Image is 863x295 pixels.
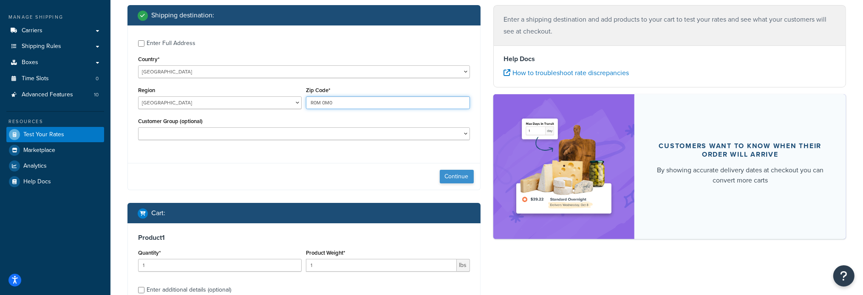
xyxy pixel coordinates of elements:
span: Help Docs [23,178,51,185]
div: Manage Shipping [6,14,104,21]
input: Enter additional details (optional) [138,287,144,293]
span: 0 [96,75,99,82]
span: Marketplace [23,147,55,154]
span: Analytics [23,163,47,170]
a: Marketplace [6,143,104,158]
div: By showing accurate delivery dates at checkout you can convert more carts [655,165,826,185]
a: Carriers [6,23,104,39]
input: 0.00 [306,259,456,272]
span: Test Your Rates [23,131,64,138]
h2: Shipping destination : [151,11,214,19]
div: Customers want to know when their order will arrive [655,142,826,159]
label: Region [138,87,155,93]
a: Advanced Features10 [6,87,104,103]
input: Enter Full Address [138,40,144,47]
label: Product Weight* [306,250,345,256]
img: feature-image-ddt-36eae7f7280da8017bfb280eaccd9c446f90b1fe08728e4019434db127062ab4.png [511,107,617,226]
a: Analytics [6,158,104,174]
h3: Product 1 [138,233,470,242]
button: Open Resource Center [833,265,855,287]
span: Time Slots [22,75,49,82]
li: Advanced Features [6,87,104,103]
li: Time Slots [6,71,104,87]
h2: Cart : [151,209,165,217]
div: Resources [6,118,104,125]
a: Test Your Rates [6,127,104,142]
div: Enter Full Address [147,37,195,49]
a: How to troubleshoot rate discrepancies [504,68,629,78]
a: Boxes [6,55,104,70]
a: Shipping Rules [6,39,104,54]
a: Help Docs [6,174,104,189]
a: Time Slots0 [6,71,104,87]
span: Boxes [22,59,38,66]
span: Carriers [22,27,42,34]
span: Advanced Features [22,91,73,98]
button: Continue [440,170,474,183]
span: Shipping Rules [22,43,61,50]
label: Quantity* [138,250,161,256]
h4: Help Docs [504,54,836,64]
p: Enter a shipping destination and add products to your cart to test your rates and see what your c... [504,14,836,37]
input: 0 [138,259,302,272]
label: Customer Group (optional) [138,118,203,124]
label: Zip Code* [306,87,330,93]
span: 10 [94,91,99,98]
span: lbs [457,259,470,272]
label: Country* [138,56,159,62]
